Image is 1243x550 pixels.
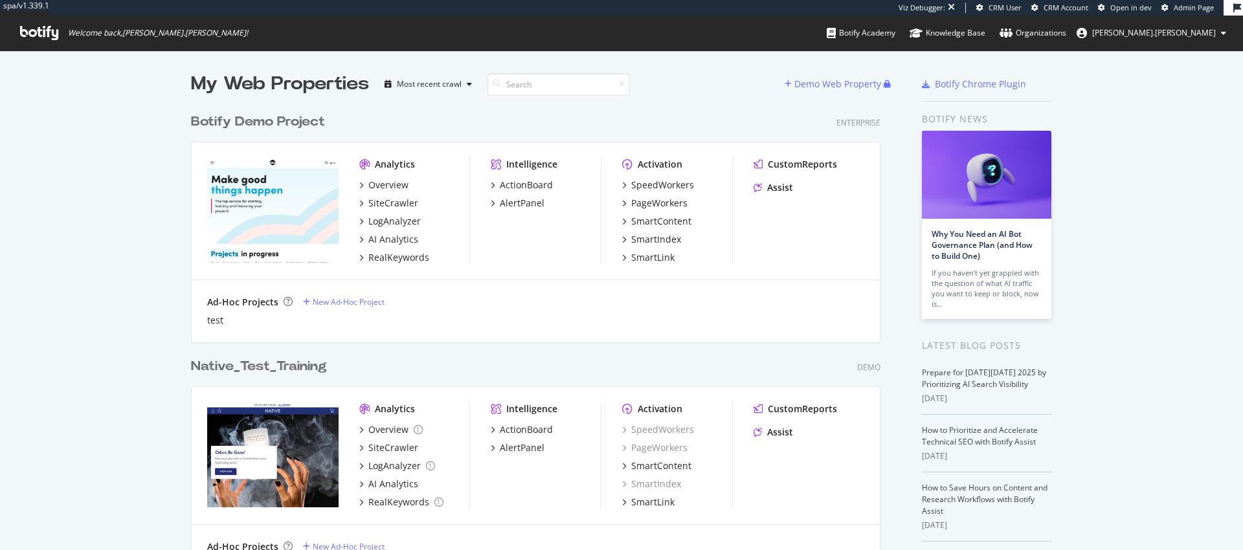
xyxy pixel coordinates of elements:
a: How to Prioritize and Accelerate Technical SEO with Botify Assist [922,424,1038,447]
a: Admin Page [1161,3,1214,13]
a: Prepare for [DATE][DATE] 2025 by Prioritizing AI Search Visibility [922,367,1046,390]
div: PageWorkers [631,197,688,210]
div: SmartIndex [631,233,681,246]
div: Botify Demo Project [191,113,325,131]
div: ActionBoard [500,179,553,192]
div: [DATE] [922,520,1052,531]
div: CustomReports [768,158,837,171]
a: SmartLink [622,496,675,509]
a: Demo Web Property [785,78,884,89]
a: SmartLink [622,251,675,264]
div: New Ad-Hoc Project [313,296,385,307]
div: Overview [368,179,409,192]
div: Activation [638,158,682,171]
div: RealKeywords [368,496,429,509]
div: My Web Properties [191,71,369,97]
div: SiteCrawler [368,197,418,210]
div: AlertPanel [500,441,544,454]
a: RealKeywords [359,496,443,509]
a: test [207,314,223,327]
button: [PERSON_NAME].[PERSON_NAME] [1066,23,1237,43]
div: AlertPanel [500,197,544,210]
a: SiteCrawler [359,197,418,210]
span: CRM Account [1044,3,1088,12]
div: Viz Debugger: [899,3,945,13]
div: Overview [368,423,409,436]
a: Organizations [1000,16,1066,50]
div: SmartLink [631,496,675,509]
img: Native_Test_Training [207,402,339,507]
div: SmartContent [631,215,691,228]
div: Analytics [375,158,415,171]
a: How to Save Hours on Content and Research Workflows with Botify Assist [922,482,1047,516]
span: Open in dev [1110,3,1152,12]
div: LogAnalyzer [368,215,421,228]
div: Activation [638,402,682,415]
a: SpeedWorkers [622,423,694,436]
div: Botify news [922,112,1052,126]
span: CRM User [989,3,1022,12]
div: Ad-Hoc Projects [207,296,278,309]
div: SmartLink [631,251,675,264]
div: LogAnalyzer [368,459,421,472]
div: Demo [857,362,880,373]
a: CRM Account [1031,3,1088,13]
div: Assist [767,181,793,194]
div: Intelligence [506,158,557,171]
a: ActionBoard [491,179,553,192]
div: Botify Academy [827,27,895,39]
img: ulule.com [207,158,339,263]
a: Overview [359,179,409,192]
span: Welcome back, [PERSON_NAME].[PERSON_NAME] ! [68,28,248,38]
a: PageWorkers [622,441,688,454]
div: Analytics [375,402,415,415]
div: Knowledge Base [910,27,985,39]
a: SmartContent [622,215,691,228]
div: CustomReports [768,402,837,415]
button: Most recent crawl [379,74,477,94]
div: [DATE] [922,450,1052,462]
div: Native_Test_Training [191,357,327,376]
div: Assist [767,426,793,439]
a: Overview [359,423,423,436]
a: CustomReports [754,402,837,415]
div: SiteCrawler [368,441,418,454]
a: AlertPanel [491,197,544,210]
div: Demo Web Property [794,78,881,91]
div: Enterprise [836,117,880,128]
div: RealKeywords [368,251,429,264]
div: Botify Chrome Plugin [935,78,1026,91]
div: Most recent crawl [397,80,462,88]
a: SmartIndex [622,478,681,490]
button: Demo Web Property [785,74,884,94]
a: New Ad-Hoc Project [303,296,385,307]
div: Organizations [1000,27,1066,39]
a: SpeedWorkers [622,179,694,192]
a: AI Analytics [359,233,418,246]
a: SiteCrawler [359,441,418,454]
a: CustomReports [754,158,837,171]
div: Intelligence [506,402,557,415]
a: Botify Chrome Plugin [922,78,1026,91]
a: Open in dev [1098,3,1152,13]
div: Latest Blog Posts [922,338,1052,353]
a: SmartIndex [622,233,681,246]
a: Assist [754,181,793,194]
a: CRM User [976,3,1022,13]
a: Why You Need an AI Bot Governance Plan (and How to Build One) [932,228,1033,261]
a: AI Analytics [359,478,418,490]
div: AI Analytics [368,478,418,490]
img: Why You Need an AI Bot Governance Plan (and How to Build One) [922,131,1051,219]
a: Assist [754,426,793,439]
a: Botify Academy [827,16,895,50]
div: [DATE] [922,393,1052,404]
a: Native_Test_Training [191,357,332,376]
a: AlertPanel [491,441,544,454]
div: SmartContent [631,459,691,472]
input: Search [487,73,630,96]
span: meghan.evans [1092,27,1216,38]
div: ActionBoard [500,423,553,436]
